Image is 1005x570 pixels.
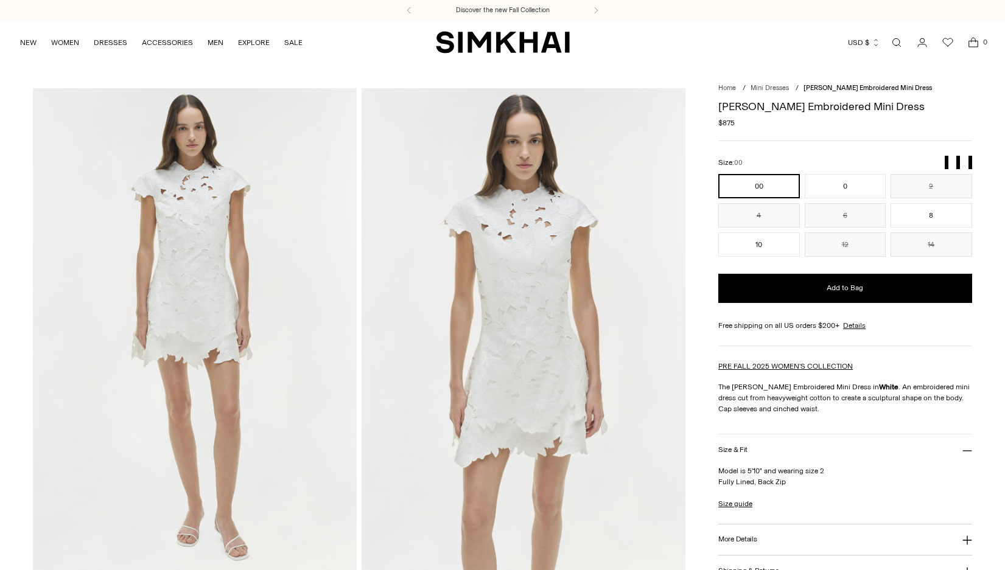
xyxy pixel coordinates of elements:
nav: breadcrumbs [718,83,972,94]
button: Size & Fit [718,434,972,465]
a: Open search modal [884,30,909,55]
button: USD $ [848,29,880,56]
button: More Details [718,524,972,555]
a: Home [718,84,736,92]
a: Open cart modal [961,30,986,55]
a: NEW [20,29,37,56]
span: Add to Bag [827,283,863,293]
a: Size guide [718,498,752,509]
button: 00 [718,174,800,198]
div: / [796,83,799,94]
a: EXPLORE [238,29,270,56]
a: PRE FALL 2025 WOMEN'S COLLECTION [718,362,853,370]
a: WOMEN [51,29,79,56]
a: Details [843,320,866,331]
span: 0 [979,36,990,47]
a: ACCESSORIES [142,29,193,56]
a: MEN [208,29,223,56]
div: / [743,83,746,94]
h1: [PERSON_NAME] Embroidered Mini Dress [718,101,972,112]
h3: More Details [718,535,757,543]
a: SALE [284,29,303,56]
button: 0 [805,174,886,198]
a: DRESSES [94,29,127,56]
a: Mini Dresses [751,84,789,92]
p: The [PERSON_NAME] Embroidered Mini Dress in . An embroidered mini dress cut from heavyweight cott... [718,381,972,414]
button: 14 [891,232,972,257]
span: 00 [734,159,743,167]
p: Model is 5'10" and wearing size 2 Fully Lined, Back Zip [718,465,972,487]
span: $875 [718,117,735,128]
div: Free shipping on all US orders $200+ [718,320,972,331]
button: 4 [718,203,800,228]
button: 6 [805,203,886,228]
label: Size: [718,157,743,169]
a: Go to the account page [910,30,934,55]
button: Add to Bag [718,274,972,303]
button: 12 [805,232,886,257]
button: 2 [891,174,972,198]
button: 10 [718,232,800,257]
span: [PERSON_NAME] Embroidered Mini Dress [804,84,932,92]
button: 8 [891,203,972,228]
h3: Size & Fit [718,446,748,454]
a: Discover the new Fall Collection [456,5,550,15]
strong: White [879,383,898,391]
a: SIMKHAI [436,30,570,54]
a: Wishlist [936,30,960,55]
